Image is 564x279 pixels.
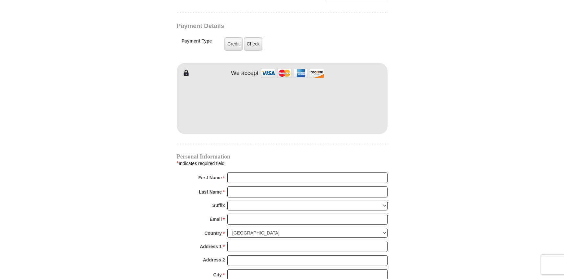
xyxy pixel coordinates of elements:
strong: Address 1 [200,242,222,251]
strong: Suffix [212,201,225,210]
h4: We accept [231,70,258,77]
strong: Last Name [199,187,222,197]
label: Credit [224,37,242,51]
img: credit cards accepted [260,66,325,80]
strong: Country [204,229,222,238]
h4: Personal Information [177,154,388,159]
div: Indicates required field [177,159,388,168]
strong: Address 2 [203,255,225,264]
h5: Payment Type [182,38,212,47]
label: Check [244,37,263,51]
strong: First Name [198,173,222,182]
strong: Email [210,215,222,224]
h3: Payment Details [177,22,342,30]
